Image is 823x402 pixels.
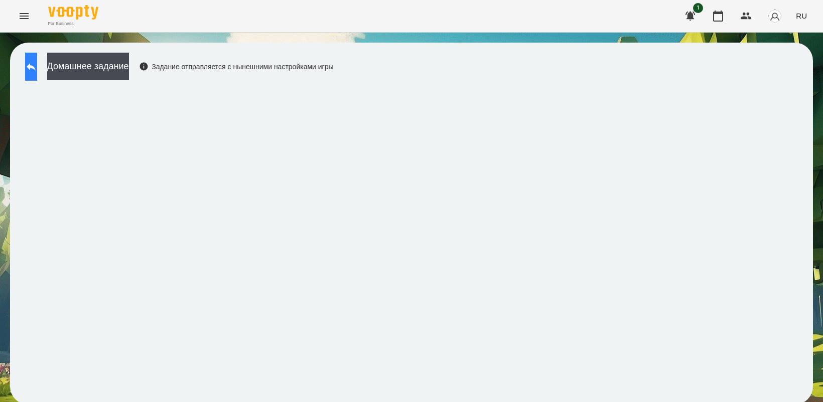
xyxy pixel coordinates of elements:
div: Задание отправляется с нынешними настройками игры [139,62,334,72]
button: Домашнее задание [47,53,129,80]
img: avatar_s.png [768,9,782,23]
button: RU [792,7,811,25]
span: For Business [48,21,98,27]
span: RU [796,11,807,21]
button: Menu [12,4,36,28]
span: 1 [693,3,703,13]
img: Voopty Logo [48,5,98,20]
